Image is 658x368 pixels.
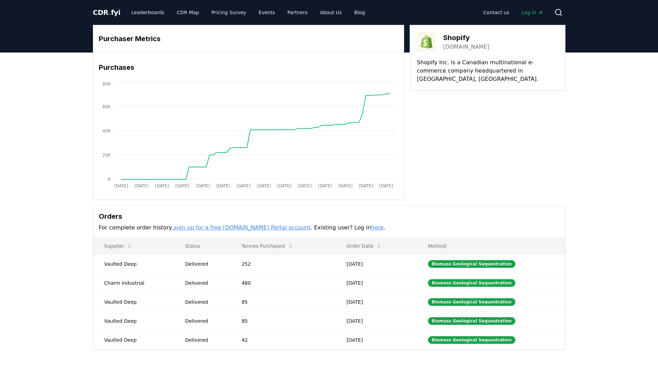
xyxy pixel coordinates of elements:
[185,299,225,305] div: Delivered
[277,183,291,188] tspan: [DATE]
[417,32,436,51] img: Shopify-logo
[99,34,398,44] h3: Purchaser Metrics
[230,292,335,311] td: 85
[180,243,225,249] p: Status
[371,224,383,231] a: here
[236,239,298,253] button: Tonnes Purchased
[428,279,515,287] div: Biomass Geological Sequestration
[185,318,225,324] div: Delivered
[93,8,121,17] a: CDR.fyi
[102,82,111,86] tspan: 80K
[93,330,174,349] td: Vaulted Deep
[359,183,373,188] tspan: [DATE]
[126,6,170,19] a: Leaderboards
[99,62,398,73] h3: Purchases
[102,153,111,158] tspan: 20K
[522,9,543,16] span: Log in
[379,183,393,188] tspan: [DATE]
[171,6,204,19] a: CDR Map
[102,129,111,133] tspan: 40K
[318,183,332,188] tspan: [DATE]
[428,336,515,344] div: Biomass Geological Sequestration
[422,243,559,249] p: Method
[417,58,558,83] p: Shopify Inc. is a Canadian multinational e-commerce company headquartered in [GEOGRAPHIC_DATA], [...
[196,183,210,188] tspan: [DATE]
[126,6,370,19] nav: Main
[114,183,128,188] tspan: [DATE]
[93,8,121,17] span: CDR fyi
[99,224,560,232] p: For complete order history, . Existing user? Log in .
[335,273,417,292] td: [DATE]
[230,273,335,292] td: 480
[236,183,250,188] tspan: [DATE]
[185,261,225,267] div: Delivered
[230,311,335,330] td: 85
[314,6,347,19] a: About Us
[478,6,549,19] nav: Main
[155,183,169,188] tspan: [DATE]
[443,43,489,51] a: [DOMAIN_NAME]
[257,183,271,188] tspan: [DATE]
[341,239,387,253] button: Order Date
[335,292,417,311] td: [DATE]
[338,183,352,188] tspan: [DATE]
[335,330,417,349] td: [DATE]
[516,6,549,19] a: Log in
[99,211,560,221] h3: Orders
[108,177,111,182] tspan: 0
[335,311,417,330] td: [DATE]
[428,317,515,325] div: Biomass Geological Sequestration
[185,280,225,286] div: Delivered
[185,337,225,343] div: Delivered
[297,183,312,188] tspan: [DATE]
[99,239,138,253] button: Supplier
[230,254,335,273] td: 252
[93,292,174,311] td: Vaulted Deep
[93,273,174,292] td: Charm Industrial
[174,224,311,231] a: sign up for a free [DOMAIN_NAME] Portal account
[134,183,149,188] tspan: [DATE]
[206,6,251,19] a: Pricing Survey
[102,104,111,109] tspan: 60K
[216,183,230,188] tspan: [DATE]
[349,6,371,19] a: Blog
[335,254,417,273] td: [DATE]
[93,254,174,273] td: Vaulted Deep
[230,330,335,349] td: 42
[253,6,280,19] a: Events
[478,6,515,19] a: Contact us
[175,183,189,188] tspan: [DATE]
[93,311,174,330] td: Vaulted Deep
[108,8,111,17] span: .
[428,260,515,268] div: Biomass Geological Sequestration
[428,298,515,306] div: Biomass Geological Sequestration
[282,6,313,19] a: Partners
[443,32,489,43] h3: Shopify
